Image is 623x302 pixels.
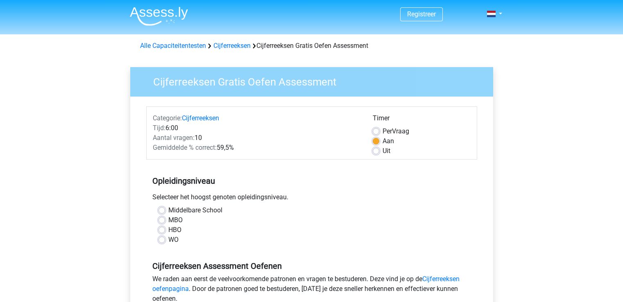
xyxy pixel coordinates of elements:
div: 10 [147,133,367,143]
a: Cijferreeksen [213,42,251,50]
span: Gemiddelde % correct: [153,144,217,151]
img: Assessly [130,7,188,26]
label: MBO [168,215,183,225]
div: 59,5% [147,143,367,153]
div: 6:00 [147,123,367,133]
h3: Cijferreeksen Gratis Oefen Assessment [143,72,487,88]
span: Tijd: [153,124,165,132]
div: Timer [373,113,471,126]
div: Cijferreeksen Gratis Oefen Assessment [137,41,487,51]
label: Vraag [383,126,409,136]
label: Middelbare School [168,205,222,215]
h5: Cijferreeksen Assessment Oefenen [152,261,471,271]
label: Uit [383,146,390,156]
label: HBO [168,225,181,235]
a: Alle Capaciteitentesten [140,42,206,50]
a: Cijferreeksen [182,114,219,122]
span: Per [383,127,392,135]
span: Aantal vragen: [153,134,195,142]
a: Registreer [407,10,436,18]
label: WO [168,235,179,245]
span: Categorie: [153,114,182,122]
h5: Opleidingsniveau [152,173,471,189]
div: Selecteer het hoogst genoten opleidingsniveau. [146,192,477,205]
label: Aan [383,136,394,146]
